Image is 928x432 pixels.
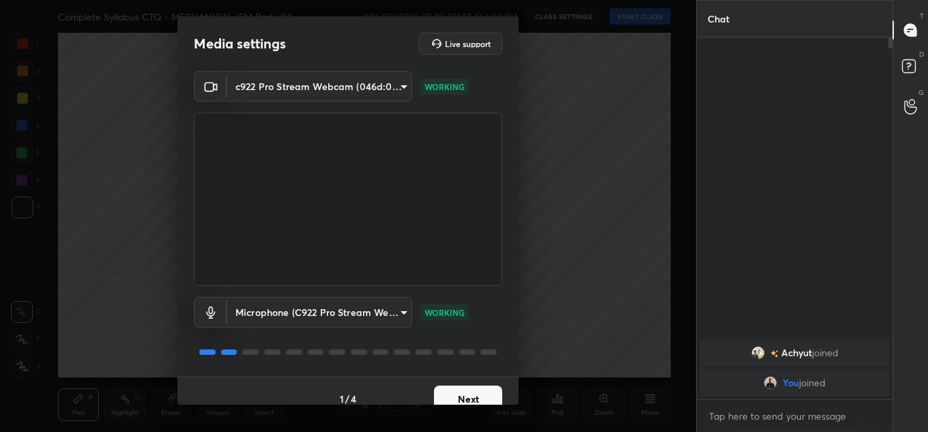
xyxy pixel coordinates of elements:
[351,392,356,406] h4: 4
[918,87,924,98] p: G
[764,376,777,390] img: 6da85954e4d94dd18dd5c6a481ba3d11.jpg
[783,377,799,388] span: You
[340,392,344,406] h4: 1
[919,49,924,59] p: D
[424,306,465,319] p: WORKING
[697,1,740,37] p: Chat
[227,71,412,102] div: c922 Pro Stream Webcam (046d:085c)
[781,347,812,358] span: Achyut
[445,40,491,48] h5: Live support
[697,336,893,399] div: grid
[920,11,924,21] p: T
[227,297,412,328] div: c922 Pro Stream Webcam (046d:085c)
[194,35,286,53] h2: Media settings
[751,346,765,360] img: 6f3a65f8d0ee460db53edce932754ceb.jpg
[345,392,349,406] h4: /
[770,350,779,358] img: no-rating-badge.077c3623.svg
[434,386,502,413] button: Next
[424,81,465,93] p: WORKING
[812,347,839,358] span: joined
[799,377,826,388] span: joined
